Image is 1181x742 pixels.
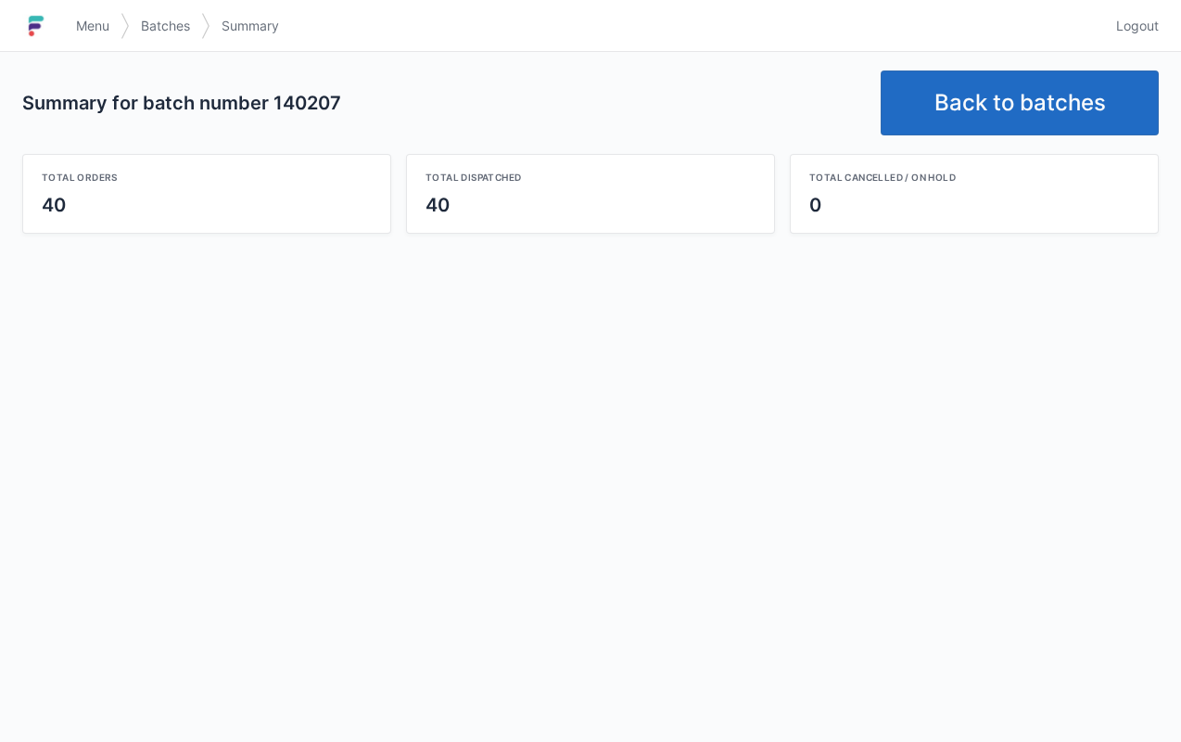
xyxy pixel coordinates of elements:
[22,90,866,116] h2: Summary for batch number 140207
[121,4,130,48] img: svg>
[425,170,756,185] div: Total dispatched
[809,170,1139,185] div: Total cancelled / on hold
[130,9,201,43] a: Batches
[65,9,121,43] a: Menu
[42,192,372,218] div: 40
[425,192,756,218] div: 40
[1116,17,1159,35] span: Logout
[141,17,190,35] span: Batches
[22,11,50,41] img: logo-small.jpg
[201,4,210,48] img: svg>
[881,70,1159,135] a: Back to batches
[1105,9,1159,43] a: Logout
[76,17,109,35] span: Menu
[809,192,1139,218] div: 0
[210,9,290,43] a: Summary
[222,17,279,35] span: Summary
[42,170,372,185] div: Total orders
